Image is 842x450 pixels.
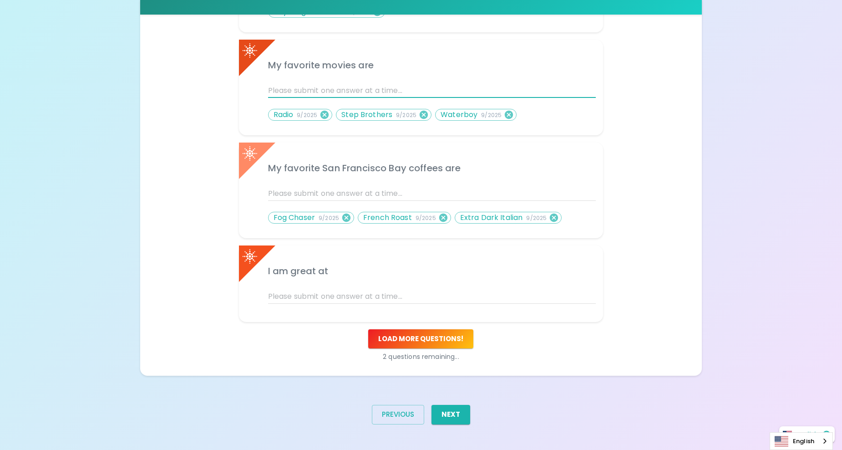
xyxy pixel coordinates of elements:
input: Please submit one answer at a time... [268,83,596,98]
button: Load more questions! [368,329,473,348]
button: Previous [372,405,424,424]
span: 9/2025 [416,214,436,222]
h6: I am great at [268,264,596,278]
div: Fog Chaser9/2025 [268,212,354,224]
p: French Roast [363,212,436,223]
p: Fog Chaser [274,212,339,223]
div: Step Brothers9/2025 [336,109,431,121]
span: 9/2025 [526,214,547,222]
img: Sparck logo [243,249,257,264]
p: Step Brothers [341,109,416,120]
div: French Roast9/2025 [358,212,451,224]
img: Sparck logo [243,146,257,161]
p: 2 questions remaining... [239,352,604,361]
img: Sparck logo [243,43,257,58]
a: English [770,433,832,450]
span: 9/2025 [297,111,317,119]
button: English [779,426,835,443]
p: Radio [274,109,318,120]
p: Waterboy [441,109,502,120]
button: Next [431,405,470,424]
p: Extra Dark Italian [460,212,547,223]
span: 9/2025 [396,111,416,119]
span: 9/2025 [319,214,339,222]
div: Language [770,432,833,450]
div: Extra Dark Italian9/2025 [455,212,562,224]
div: Radio9/2025 [268,109,333,121]
div: Waterboy9/2025 [435,109,517,121]
p: English [796,430,818,439]
span: 9/2025 [481,111,502,119]
aside: Language selected: English [770,432,833,450]
span: 9/2025 [350,8,370,16]
img: United States flag [783,431,792,438]
h6: My favorite movies are [268,58,596,72]
input: Please submit one answer at a time... [268,186,596,201]
input: Please submit one answer at a time... [268,289,596,304]
h6: My favorite San Francisco Bay coffees are [268,161,596,175]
